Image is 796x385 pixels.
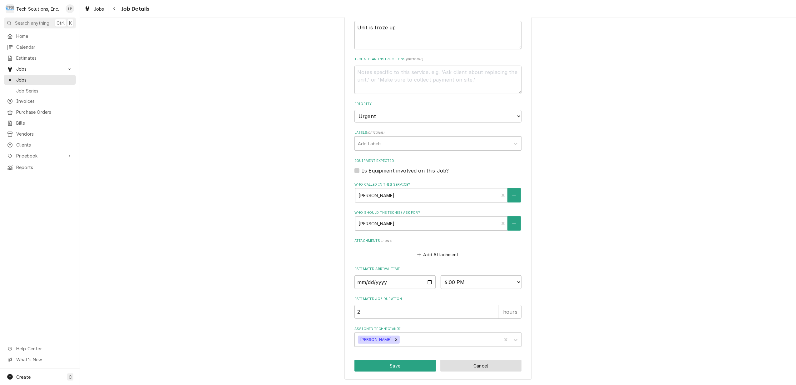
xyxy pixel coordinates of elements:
div: Estimated Arrival Time [354,267,522,289]
textarea: Unit is froze up [354,21,522,49]
a: Jobs [4,75,76,85]
span: Job Series [16,87,73,94]
a: Reports [4,162,76,172]
span: Jobs [94,6,104,12]
div: Estimated Job Duration [354,297,522,319]
span: Purchase Orders [16,109,73,115]
a: Invoices [4,96,76,106]
div: Attachments [354,238,522,259]
span: ( optional ) [367,131,385,134]
div: Labels [354,130,522,151]
select: Time Select [441,275,522,289]
a: Go to Jobs [4,64,76,74]
span: ( if any ) [380,239,392,242]
div: Button Group [354,360,522,372]
a: Estimates [4,53,76,63]
button: Save [354,360,436,372]
span: What's New [16,356,72,363]
span: Bills [16,120,73,126]
span: Job Details [120,5,150,13]
a: Job Series [4,86,76,96]
label: Equipment Expected [354,158,522,163]
label: Attachments [354,238,522,243]
div: hours [499,305,522,319]
span: Help Center [16,345,72,352]
button: Add Attachment [416,250,460,259]
div: Reason For Call [354,12,522,49]
div: Remove Coleton Wallace [393,336,400,344]
label: Priority [354,102,522,107]
span: C [69,374,72,380]
button: Navigate back [110,4,120,14]
svg: Create New Contact [512,221,516,226]
div: Who should the tech(s) ask for? [354,210,522,231]
a: Clients [4,140,76,150]
svg: Create New Contact [512,193,516,197]
a: Go to What's New [4,354,76,365]
span: Ctrl [57,20,65,26]
label: Estimated Arrival Time [354,267,522,272]
span: Home [16,33,73,39]
a: Home [4,31,76,41]
span: Vendors [16,131,73,137]
a: Go to Help Center [4,343,76,354]
div: Priority [354,102,522,122]
a: Purchase Orders [4,107,76,117]
div: Button Group Row [354,360,522,372]
span: Create [16,374,31,380]
div: Who called in this service? [354,182,522,202]
span: Jobs [16,66,63,72]
button: Create New Contact [507,188,521,202]
input: Date [354,275,436,289]
div: Technician Instructions [354,57,522,94]
label: Estimated Job Duration [354,297,522,302]
a: Vendors [4,129,76,139]
a: Bills [4,118,76,128]
button: Search anythingCtrlK [4,17,76,28]
label: Who should the tech(s) ask for? [354,210,522,215]
div: Tech Solutions, Inc. [16,6,59,12]
span: Calendar [16,44,73,50]
label: Assigned Technician(s) [354,327,522,332]
div: T [6,4,14,13]
div: Tech Solutions, Inc.'s Avatar [6,4,14,13]
a: Jobs [82,4,107,14]
button: Create New Contact [507,216,521,231]
span: Estimates [16,55,73,61]
span: ( optional ) [406,57,423,61]
label: Is Equipment involved on this Job? [362,167,449,174]
label: Who called in this service? [354,182,522,187]
div: Equipment Expected [354,158,522,174]
span: Search anything [15,20,49,26]
div: [PERSON_NAME] [358,336,393,344]
a: Go to Pricebook [4,151,76,161]
span: Pricebook [16,152,63,159]
label: Technician Instructions [354,57,522,62]
span: K [69,20,72,26]
button: Cancel [440,360,522,372]
div: LP [66,4,74,13]
span: Invoices [16,98,73,104]
span: Reports [16,164,73,171]
span: Jobs [16,77,73,83]
label: Labels [354,130,522,135]
div: Assigned Technician(s) [354,327,522,347]
div: Lisa Paschal's Avatar [66,4,74,13]
a: Calendar [4,42,76,52]
span: Clients [16,142,73,148]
